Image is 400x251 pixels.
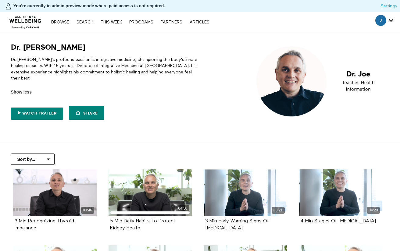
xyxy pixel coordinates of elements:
[204,169,287,216] a: 3 Min Early Warning Signs Of Kidney Disease 03:21
[367,207,380,214] div: 04:20
[158,20,185,24] a: PARTNERS
[187,20,212,24] a: ARTICLES
[381,3,397,9] a: Settings
[11,89,32,95] span: Show less
[371,12,398,32] div: Secondary
[11,43,85,52] h1: Dr. [PERSON_NAME]
[301,219,376,224] strong: 4 Min Stages Of Kidney Disease
[251,43,389,120] img: Dr. Joe
[109,169,192,216] a: 5 Min Daily Habits To Protect Kidney Health 04:50
[98,20,125,24] a: THIS WEEK
[15,219,74,230] a: 3 Min Recognizing Thyroid Imbalance
[126,20,156,24] a: PROGRAMS
[15,219,74,231] strong: 3 Min Recognizing Thyroid Imbalance
[11,57,198,81] p: Dr. [PERSON_NAME]'s profound passion is integrative medicine, championing the body's innate heali...
[48,20,72,24] a: Browse
[110,219,175,231] strong: 5 Min Daily Habits To Protect Kidney Health
[301,219,376,223] a: 4 Min Stages Of [MEDICAL_DATA]
[272,207,285,214] div: 03:21
[5,3,12,10] img: person-bdfc0eaa9744423c596e6e1c01710c89950b1dff7c83b5d61d716cfd8139584f.svg
[11,108,63,120] a: Watch Trailer
[73,20,96,24] a: Search
[13,169,97,216] a: 3 Min Recognizing Thyroid Imbalance 03:46
[176,205,189,212] div: 04:50
[299,169,383,216] a: 4 Min Stages Of Kidney Disease 04:20
[110,219,175,230] a: 5 Min Daily Habits To Protect Kidney Health
[7,11,44,30] img: CARAVAN
[69,106,104,120] a: Share
[205,219,269,231] strong: 3 Min Early Warning Signs Of Kidney Disease
[81,207,94,214] div: 03:46
[48,19,212,25] nav: Primary
[205,219,269,230] a: 3 Min Early Warning Signs Of [MEDICAL_DATA]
